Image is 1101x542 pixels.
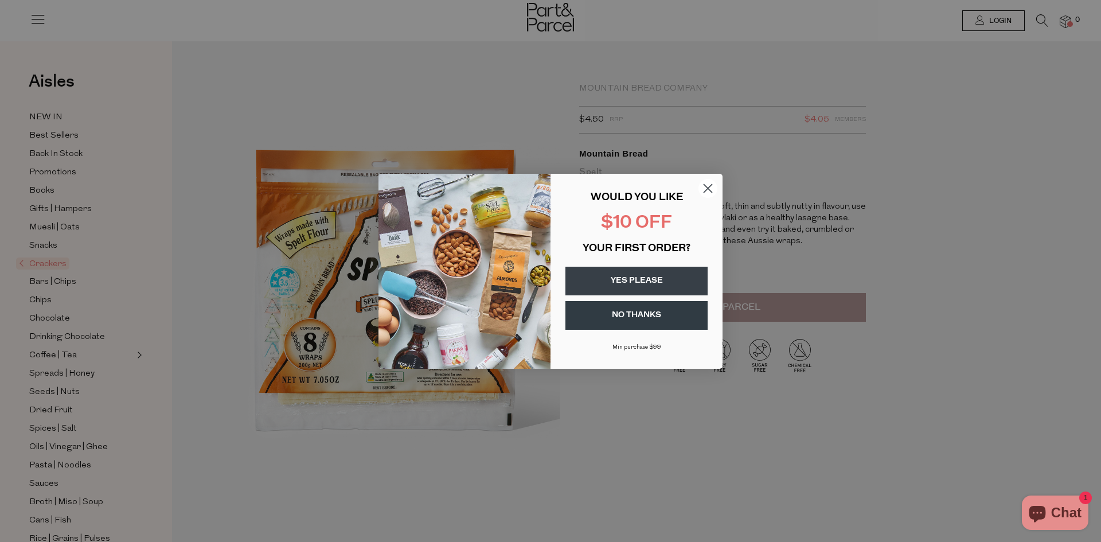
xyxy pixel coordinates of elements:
span: $10 OFF [601,215,672,232]
button: YES PLEASE [565,267,708,295]
span: YOUR FIRST ORDER? [583,244,690,254]
span: Min purchase $99 [612,344,661,350]
inbox-online-store-chat: Shopify online store chat [1018,496,1092,533]
button: NO THANKS [565,301,708,330]
button: Close dialog [698,178,718,198]
span: WOULD YOU LIKE [591,193,683,203]
img: 43fba0fb-7538-40bc-babb-ffb1a4d097bc.jpeg [378,174,550,369]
